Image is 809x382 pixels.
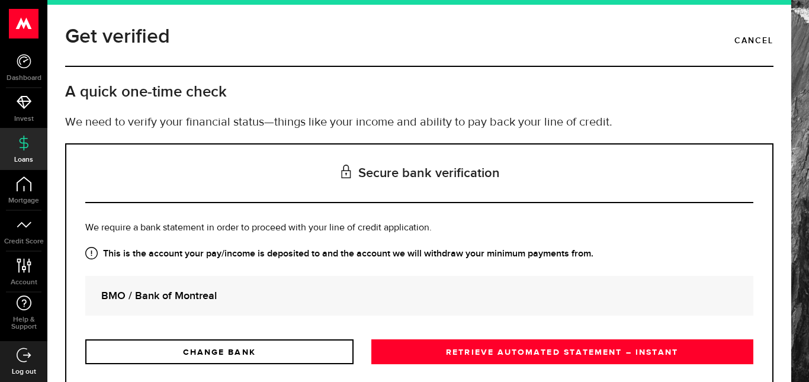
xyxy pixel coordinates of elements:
strong: BMO / Bank of Montreal [101,288,737,304]
a: CHANGE BANK [85,339,354,364]
strong: This is the account your pay/income is deposited to and the account we will withdraw your minimum... [85,247,753,261]
p: We need to verify your financial status—things like your income and ability to pay back your line... [65,114,773,131]
a: Cancel [734,31,773,51]
a: RETRIEVE AUTOMATED STATEMENT – INSTANT [371,339,753,364]
iframe: LiveChat chat widget [759,332,809,382]
h1: Get verified [65,21,170,52]
span: We require a bank statement in order to proceed with your line of credit application. [85,223,432,233]
h3: Secure bank verification [85,145,753,203]
h2: A quick one-time check [65,82,773,102]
